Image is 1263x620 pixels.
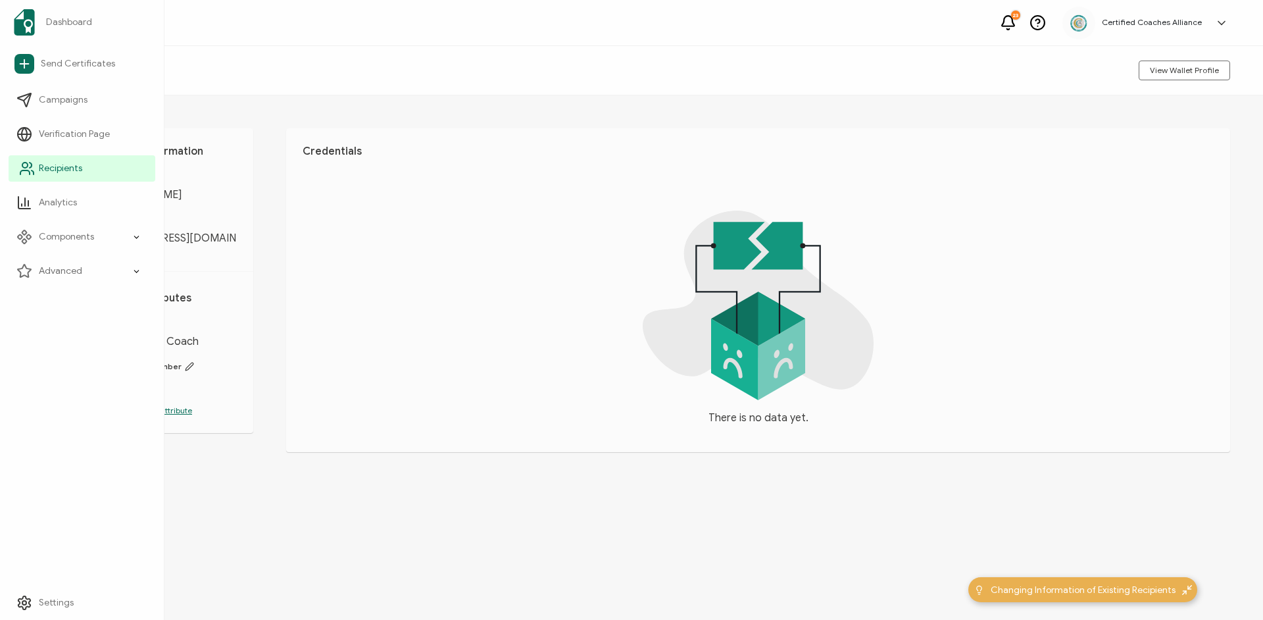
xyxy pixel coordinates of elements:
[39,230,94,244] span: Components
[9,590,155,616] a: Settings
[99,378,237,392] span: SC958709
[39,596,74,609] span: Settings
[9,155,155,182] a: Recipients
[99,188,237,201] span: [PERSON_NAME]
[39,196,77,209] span: Analytics
[1069,13,1089,33] img: 2aa27aa7-df99-43f9-bc54-4d90c804c2bd.png
[708,410,808,426] span: There is no data yet.
[99,171,237,182] span: FULL NAME:
[39,93,87,107] span: Campaigns
[99,215,237,225] span: E-MAIL:
[46,16,92,29] span: Dashboard
[9,49,155,79] a: Send Certificates
[1197,557,1263,620] iframe: Chat Widget
[303,145,1214,158] h1: Credentials
[9,4,155,41] a: Dashboard
[1102,18,1202,27] h5: Certified Coaches Alliance
[99,232,237,258] span: [EMAIL_ADDRESS][DOMAIN_NAME]
[99,405,237,417] p: Add another attribute
[39,162,82,175] span: Recipients
[99,145,237,158] h1: Personal Information
[1182,585,1192,595] img: minimize-icon.svg
[9,87,155,113] a: Campaigns
[1011,11,1020,20] div: 23
[14,9,35,36] img: sertifier-logomark-colored.svg
[39,265,82,278] span: Advanced
[99,292,237,305] h1: Custom Attributes
[99,361,237,372] span: Certification Number
[39,128,110,141] span: Verification Page
[41,57,115,70] span: Send Certificates
[991,583,1176,597] span: Changing Information of Existing Recipients
[1139,61,1230,80] button: View Wallet Profile
[99,335,237,348] span: Certified LIFE Coach
[1150,66,1219,74] span: View Wallet Profile
[9,121,155,147] a: Verification Page
[99,318,237,328] span: Designation
[643,211,874,400] img: nodata.svg
[9,190,155,216] a: Analytics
